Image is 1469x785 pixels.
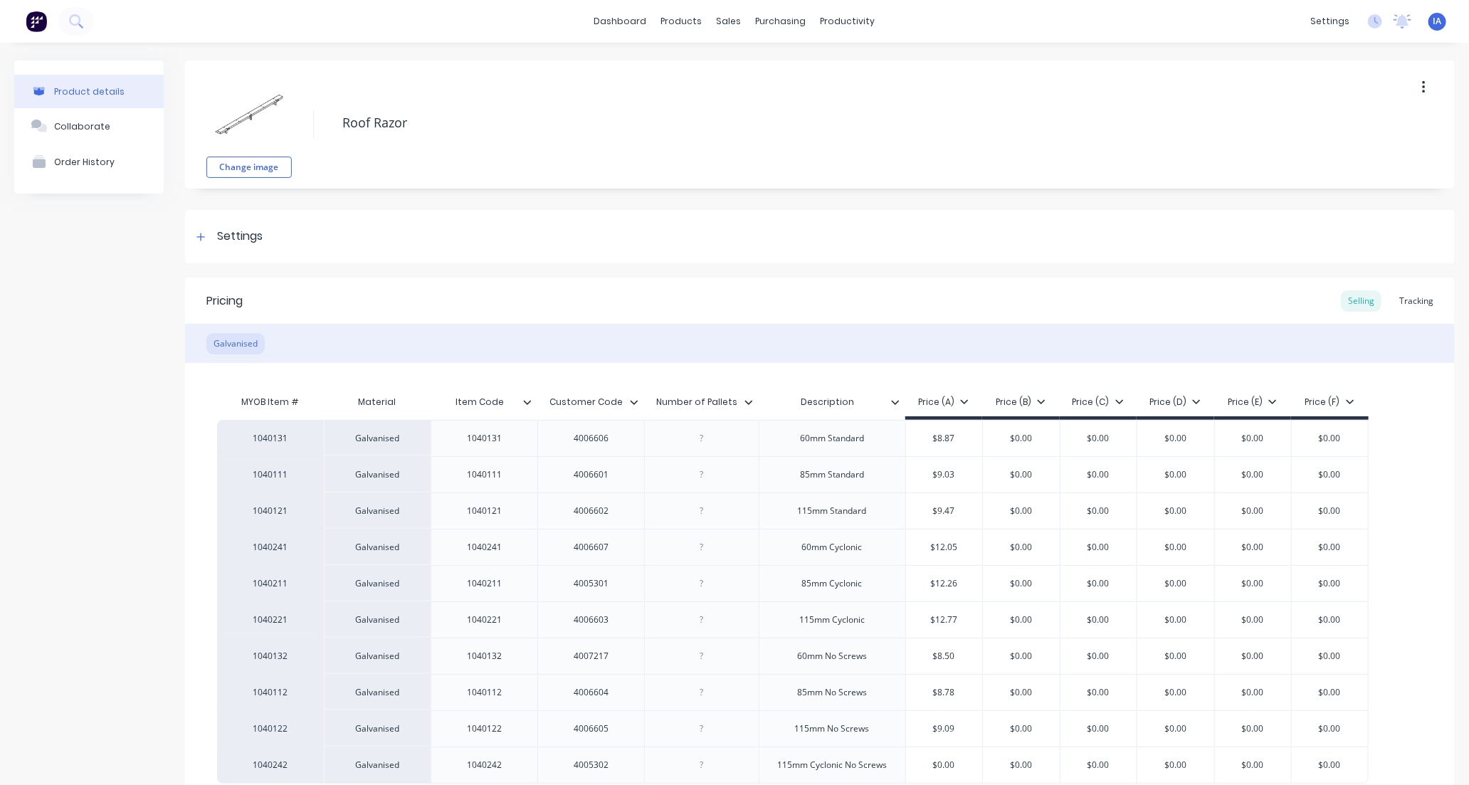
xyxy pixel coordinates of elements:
[324,565,431,601] div: Galvanised
[54,121,110,132] div: Collaborate
[1303,11,1357,32] div: settings
[1060,421,1137,456] div: $0.00
[217,388,324,416] div: MYOB Item #
[814,11,883,32] div: productivity
[217,638,1369,674] div: 1040132Galvanised1040132400721760mm No Screws$8.50$0.00$0.00$0.00$0.00$0.00
[1341,290,1381,312] div: Selling
[1215,530,1292,565] div: $0.00
[1305,396,1354,409] div: Price (F)
[449,647,520,665] div: 1040132
[786,647,878,665] div: 60mm No Screws
[1215,747,1292,783] div: $0.00
[786,683,878,702] div: 85mm No Screws
[906,638,983,674] div: $8.50
[1137,711,1214,747] div: $0.00
[983,675,1060,710] div: $0.00
[1292,493,1368,529] div: $0.00
[431,388,537,416] div: Item Code
[789,465,875,484] div: 85mm Standard
[983,638,1060,674] div: $0.00
[54,157,115,167] div: Order History
[1215,566,1292,601] div: $0.00
[231,432,310,445] div: 1040131
[556,429,627,448] div: 4006606
[654,11,710,32] div: products
[231,686,310,699] div: 1040112
[1292,530,1368,565] div: $0.00
[217,228,263,246] div: Settings
[749,11,814,32] div: purchasing
[1137,530,1214,565] div: $0.00
[786,502,878,520] div: 115mm Standard
[1292,602,1368,638] div: $0.00
[1215,675,1292,710] div: $0.00
[1060,530,1137,565] div: $0.00
[324,492,431,529] div: Galvanised
[1149,396,1201,409] div: Price (D)
[556,538,627,557] div: 4006607
[906,530,983,565] div: $12.05
[217,601,1369,638] div: 1040221Galvanised10402214006603115mm Cyclonic$12.77$0.00$0.00$0.00$0.00$0.00
[1292,457,1368,492] div: $0.00
[918,396,969,409] div: Price (A)
[759,384,897,420] div: Description
[759,388,905,416] div: Description
[324,747,431,784] div: Galvanised
[324,710,431,747] div: Galvanised
[335,106,1317,139] textarea: Roof Razor
[1215,421,1292,456] div: $0.00
[231,505,310,517] div: 1040121
[556,756,627,774] div: 4005302
[1228,396,1277,409] div: Price (E)
[324,456,431,492] div: Galvanised
[983,457,1060,492] div: $0.00
[556,647,627,665] div: 4007217
[1060,747,1137,783] div: $0.00
[1060,675,1137,710] div: $0.00
[537,388,644,416] div: Customer Code
[587,11,654,32] a: dashboard
[791,538,874,557] div: 60mm Cyclonic
[556,502,627,520] div: 4006602
[1137,421,1214,456] div: $0.00
[449,720,520,738] div: 1040122
[1060,493,1137,529] div: $0.00
[1292,566,1368,601] div: $0.00
[431,384,529,420] div: Item Code
[556,574,627,593] div: 4005301
[1137,638,1214,674] div: $0.00
[231,468,310,481] div: 1040111
[1433,15,1442,28] span: IA
[1292,421,1368,456] div: $0.00
[324,601,431,638] div: Galvanised
[1215,457,1292,492] div: $0.00
[231,650,310,663] div: 1040132
[14,144,164,179] button: Order History
[214,78,285,149] img: file
[983,530,1060,565] div: $0.00
[449,756,520,774] div: 1040242
[217,420,1369,456] div: 1040131Galvanised1040131400660660mm Standard$8.87$0.00$0.00$0.00$0.00$0.00
[1137,602,1214,638] div: $0.00
[1215,711,1292,747] div: $0.00
[906,566,983,601] div: $12.26
[1137,493,1214,529] div: $0.00
[324,529,431,565] div: Galvanised
[983,747,1060,783] div: $0.00
[1060,711,1137,747] div: $0.00
[906,711,983,747] div: $9.09
[983,493,1060,529] div: $0.00
[766,756,898,774] div: 115mm Cyclonic No Screws
[14,75,164,108] button: Product details
[906,493,983,529] div: $9.47
[1292,638,1368,674] div: $0.00
[217,747,1369,784] div: 1040242Galvanised10402424005302115mm Cyclonic No Screws$0.00$0.00$0.00$0.00$0.00$0.00
[206,157,292,178] button: Change image
[1292,675,1368,710] div: $0.00
[983,421,1060,456] div: $0.00
[906,457,983,492] div: $9.03
[1292,711,1368,747] div: $0.00
[324,388,431,416] div: Material
[449,574,520,593] div: 1040211
[556,465,627,484] div: 4006601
